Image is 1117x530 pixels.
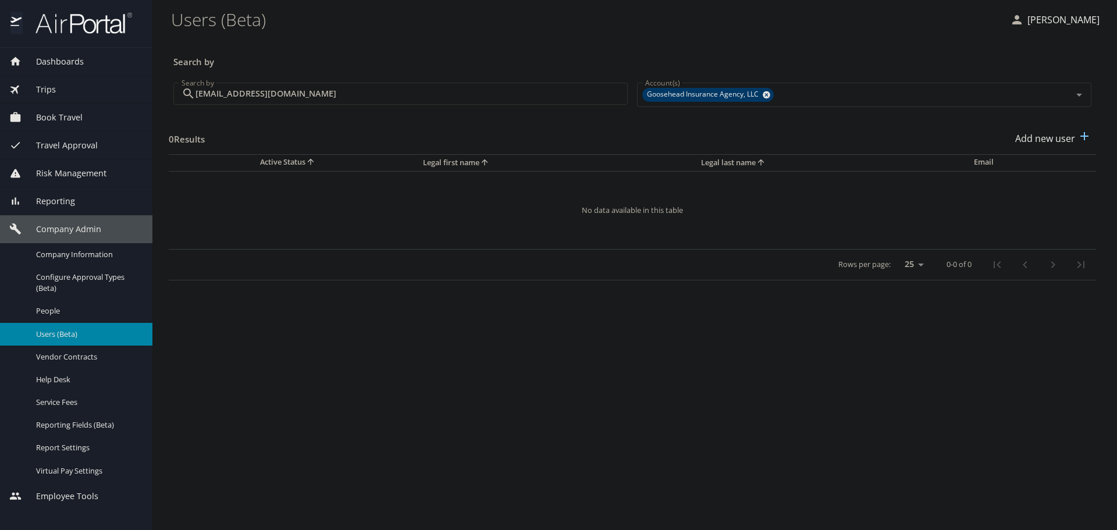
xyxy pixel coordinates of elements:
[305,157,317,168] button: sort
[22,195,75,208] span: Reporting
[36,465,138,476] span: Virtual Pay Settings
[947,261,972,268] p: 0-0 of 0
[22,139,98,152] span: Travel Approval
[36,351,138,362] span: Vendor Contracts
[22,55,84,68] span: Dashboards
[36,329,138,340] span: Users (Beta)
[36,442,138,453] span: Report Settings
[756,158,767,169] button: sort
[22,167,106,180] span: Risk Management
[36,272,138,294] span: Configure Approval Types (Beta)
[1005,9,1104,30] button: [PERSON_NAME]
[169,126,205,146] h3: 0 Results
[36,397,138,408] span: Service Fees
[22,223,101,236] span: Company Admin
[692,154,965,171] th: Legal last name
[169,154,1096,280] table: User Search Table
[1015,131,1075,145] p: Add new user
[838,261,891,268] p: Rows per page:
[642,88,766,101] span: Goosehead Insurance Agency, LLC
[171,1,1001,37] h1: Users (Beta)
[642,88,774,102] div: Goosehead Insurance Agency, LLC
[1024,13,1100,27] p: [PERSON_NAME]
[22,111,83,124] span: Book Travel
[479,158,491,169] button: sort
[36,419,138,431] span: Reporting Fields (Beta)
[895,256,928,273] select: rows per page
[23,12,132,34] img: airportal-logo.png
[173,48,1091,69] h3: Search by
[414,154,692,171] th: Legal first name
[1011,126,1096,151] button: Add new user
[1071,87,1087,103] button: Open
[22,490,98,503] span: Employee Tools
[36,249,138,260] span: Company Information
[169,154,414,171] th: Active Status
[195,83,628,105] input: Search by name or email
[36,374,138,385] span: Help Desk
[965,154,1096,171] th: Email
[204,207,1061,214] p: No data available in this table
[22,83,56,96] span: Trips
[10,12,23,34] img: icon-airportal.png
[36,305,138,316] span: People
